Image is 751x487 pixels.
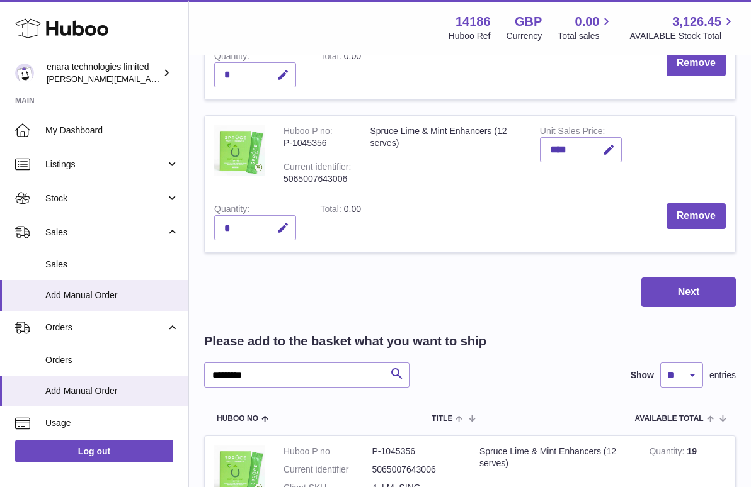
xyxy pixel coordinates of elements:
[667,203,726,229] button: Remove
[629,13,736,42] a: 3,126.45 AVAILABLE Stock Total
[284,173,351,185] div: 5065007643006
[45,354,179,366] span: Orders
[649,446,687,459] strong: Quantity
[667,50,726,76] button: Remove
[558,30,614,42] span: Total sales
[214,125,265,176] img: Spruce Lime & Mint Enhancers (12 serves)
[217,415,258,423] span: Huboo no
[360,116,530,194] td: Spruce Lime & Mint Enhancers (12 serves)
[45,227,166,238] span: Sales
[344,51,361,61] span: 0.00
[214,51,249,64] label: Quantity
[372,445,461,457] dd: P-1045356
[432,415,452,423] span: Title
[629,30,736,42] span: AVAILABLE Stock Total
[284,162,351,175] div: Current identifier
[45,159,166,171] span: Listings
[45,193,166,204] span: Stock
[635,415,704,423] span: AVAILABLE Total
[284,137,351,149] div: P-1045356
[284,126,333,139] div: Huboo P no
[631,369,654,381] label: Show
[45,322,166,333] span: Orders
[515,13,542,30] strong: GBP
[672,13,721,30] span: 3,126.45
[284,464,372,476] dt: Current identifier
[372,464,461,476] dd: 5065007643006
[558,13,614,42] a: 0.00 Total sales
[45,417,179,429] span: Usage
[15,64,34,82] img: Dee@enara.co
[320,51,343,64] label: Total
[575,13,600,30] span: 0.00
[45,289,179,301] span: Add Manual Order
[284,445,372,457] dt: Huboo P no
[47,61,160,85] div: enara technologies limited
[47,74,253,84] span: [PERSON_NAME][EMAIL_ADDRESS][DOMAIN_NAME]
[709,369,736,381] span: entries
[204,333,486,350] h2: Please add to the basket what you want to ship
[45,125,179,137] span: My Dashboard
[15,440,173,462] a: Log out
[540,126,605,139] label: Unit Sales Price
[456,13,491,30] strong: 14186
[641,277,736,307] button: Next
[214,204,249,217] label: Quantity
[320,204,343,217] label: Total
[344,204,361,214] span: 0.00
[45,385,179,397] span: Add Manual Order
[45,259,179,271] span: Sales
[507,30,542,42] div: Currency
[449,30,491,42] div: Huboo Ref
